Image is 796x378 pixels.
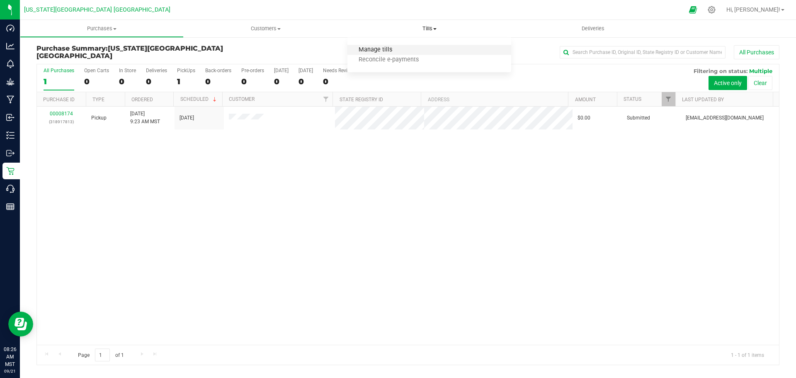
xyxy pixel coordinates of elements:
div: Pre-orders [241,68,264,73]
span: Filtering on status: [694,68,747,74]
div: Manage settings [706,6,717,14]
input: Search Purchase ID, Original ID, State Registry ID or Customer Name... [560,46,726,59]
span: Submitted [627,114,650,122]
a: 00008174 [50,111,73,117]
div: 0 [146,77,167,86]
div: 0 [84,77,109,86]
a: Status [624,96,641,102]
button: Active only [709,76,747,90]
a: Purchases [20,20,184,37]
span: [US_STATE][GEOGRAPHIC_DATA] [GEOGRAPHIC_DATA] [24,6,170,13]
div: [DATE] [274,68,289,73]
a: Ordered [131,97,153,102]
a: Last Updated By [682,97,724,102]
p: 09/21 [4,368,16,374]
inline-svg: Inbound [6,113,15,122]
span: [EMAIL_ADDRESS][DOMAIN_NAME] [686,114,764,122]
div: Back-orders [205,68,231,73]
div: 1 [44,77,74,86]
a: Scheduled [180,96,218,102]
span: Purchases [20,25,183,32]
div: Open Carts [84,68,109,73]
a: Amount [575,97,596,102]
a: State Registry ID [340,97,383,102]
div: PickUps [177,68,195,73]
span: 1 - 1 of 1 items [724,349,771,361]
span: Page of 1 [71,349,131,361]
span: $0.00 [578,114,590,122]
inline-svg: Reports [6,202,15,211]
div: 1 [177,77,195,86]
span: Customers [184,25,347,32]
inline-svg: Grow [6,78,15,86]
a: Filter [319,92,332,106]
div: 0 [241,77,264,86]
span: Hi, [PERSON_NAME]! [726,6,780,13]
span: Reconcile e-payments [347,56,430,63]
span: Tills [347,25,511,32]
p: 08:26 AM MST [4,346,16,368]
inline-svg: Monitoring [6,60,15,68]
span: Pickup [91,114,107,122]
a: Customer [229,96,255,102]
span: Open Ecommerce Menu [684,2,702,18]
div: All Purchases [44,68,74,73]
span: Multiple [749,68,772,74]
a: Deliveries [511,20,675,37]
inline-svg: Manufacturing [6,95,15,104]
a: Purchase ID [43,97,75,102]
a: Customers [184,20,347,37]
a: Type [92,97,104,102]
inline-svg: Call Center [6,185,15,193]
inline-svg: Dashboard [6,24,15,32]
inline-svg: Inventory [6,131,15,139]
inline-svg: Retail [6,167,15,175]
div: [DATE] [298,68,313,73]
div: Deliveries [146,68,167,73]
span: [US_STATE][GEOGRAPHIC_DATA] [GEOGRAPHIC_DATA] [36,44,223,60]
div: 0 [274,77,289,86]
div: 0 [323,77,354,86]
iframe: Resource center [8,312,33,337]
span: Deliveries [570,25,616,32]
input: 1 [95,349,110,361]
div: In Store [119,68,136,73]
h3: Purchase Summary: [36,45,284,59]
div: 0 [205,77,231,86]
button: All Purchases [734,45,779,59]
div: Needs Review [323,68,354,73]
p: (318917813) [42,118,81,126]
button: Clear [748,76,772,90]
a: Tills Manage tills Reconcile e-payments [347,20,511,37]
th: Address [421,92,568,107]
div: 0 [119,77,136,86]
inline-svg: Analytics [6,42,15,50]
span: [DATE] [180,114,194,122]
inline-svg: Outbound [6,149,15,157]
span: [DATE] 9:23 AM MST [130,110,160,126]
div: 0 [298,77,313,86]
span: Manage tills [347,46,403,54]
a: Filter [662,92,675,106]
